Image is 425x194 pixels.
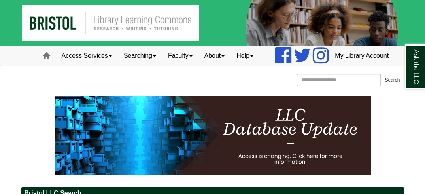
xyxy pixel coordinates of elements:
a: About [198,46,231,66]
img: HTML tutorial [55,96,371,175]
a: Searching [118,46,162,66]
a: Faculty [162,46,198,66]
a: Access Services [56,46,118,66]
a: Help [230,46,259,66]
button: Search [380,74,404,86]
a: My Library Account [329,46,395,66]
